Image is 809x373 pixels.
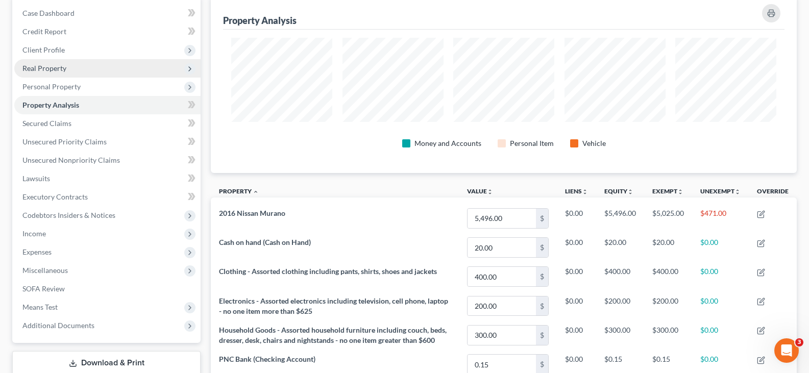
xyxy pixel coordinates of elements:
td: $0.00 [692,233,749,262]
span: Expenses [22,247,52,256]
span: Unsecured Nonpriority Claims [22,156,120,164]
span: Personal Property [22,82,81,91]
span: Real Property [22,64,66,72]
span: Clothing - Assorted clothing including pants, shirts, shoes and jackets [219,267,437,276]
iframe: Intercom live chat [774,338,799,363]
td: $0.00 [557,291,596,320]
td: $0.00 [692,320,749,350]
span: Case Dashboard [22,9,75,17]
div: $ [536,209,548,228]
td: $5,496.00 [596,204,644,233]
td: $471.00 [692,204,749,233]
td: $400.00 [596,262,644,291]
input: 0.00 [468,267,536,286]
span: Cash on hand (Cash on Hand) [219,238,311,246]
span: Electronics - Assorted electronics including television, cell phone, laptop - no one item more th... [219,296,448,315]
a: Liensunfold_more [565,187,588,195]
span: Executory Contracts [22,192,88,201]
input: 0.00 [468,209,536,228]
div: Property Analysis [223,14,297,27]
span: 2016 Nissan Murano [219,209,285,217]
td: $200.00 [596,291,644,320]
a: Equityunfold_more [604,187,633,195]
a: Executory Contracts [14,188,201,206]
td: $400.00 [644,262,692,291]
a: Unsecured Nonpriority Claims [14,151,201,169]
i: unfold_more [487,189,493,195]
span: Secured Claims [22,119,71,128]
input: 0.00 [468,296,536,316]
th: Override [749,181,797,204]
div: $ [536,238,548,257]
a: Case Dashboard [14,4,201,22]
span: Household Goods - Assorted household furniture including couch, beds, dresser, desk, chairs and n... [219,326,447,344]
input: 0.00 [468,326,536,345]
span: Income [22,229,46,238]
span: Codebtors Insiders & Notices [22,211,115,219]
div: Vehicle [582,138,606,148]
div: Personal Item [510,138,554,148]
td: $20.00 [596,233,644,262]
a: Lawsuits [14,169,201,188]
a: SOFA Review [14,280,201,298]
span: Client Profile [22,45,65,54]
div: $ [536,326,548,345]
a: Property expand_less [219,187,259,195]
span: Credit Report [22,27,66,36]
i: unfold_more [582,189,588,195]
div: Money and Accounts [414,138,481,148]
span: 3 [795,338,803,346]
a: Secured Claims [14,114,201,133]
span: PNC Bank (Checking Account) [219,355,315,363]
td: $200.00 [644,291,692,320]
a: Exemptunfold_more [652,187,683,195]
td: $0.00 [557,262,596,291]
span: Unsecured Priority Claims [22,137,107,146]
i: unfold_more [677,189,683,195]
td: $0.00 [557,204,596,233]
span: Property Analysis [22,101,79,109]
a: Unexemptunfold_more [700,187,741,195]
td: $300.00 [644,320,692,350]
input: 0.00 [468,238,536,257]
span: Means Test [22,303,58,311]
span: Miscellaneous [22,266,68,275]
td: $0.00 [692,262,749,291]
a: Valueunfold_more [467,187,493,195]
a: Credit Report [14,22,201,41]
a: Property Analysis [14,96,201,114]
span: SOFA Review [22,284,65,293]
span: Lawsuits [22,174,50,183]
td: $300.00 [596,320,644,350]
i: expand_less [253,189,259,195]
td: $0.00 [557,233,596,262]
i: unfold_more [734,189,741,195]
div: $ [536,296,548,316]
a: Unsecured Priority Claims [14,133,201,151]
div: $ [536,267,548,286]
td: $0.00 [557,320,596,350]
span: Additional Documents [22,321,94,330]
td: $0.00 [692,291,749,320]
td: $20.00 [644,233,692,262]
i: unfold_more [627,189,633,195]
td: $5,025.00 [644,204,692,233]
